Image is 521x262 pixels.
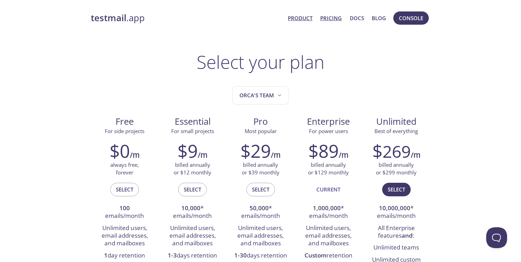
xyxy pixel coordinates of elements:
[110,161,139,176] p: always free, forever
[232,116,289,128] span: Pro
[110,140,130,161] h2: $0
[164,116,221,128] span: Essential
[174,161,211,176] p: billed annually or $12 monthly
[130,149,140,161] h6: /m
[300,203,357,222] li: * emails/month
[198,149,207,161] h6: /m
[339,149,348,161] h6: /m
[379,204,410,212] strong: 10,000,000
[368,203,425,222] li: * emails/month
[91,12,283,24] a: testmail.app
[300,222,357,250] li: Unlimited users, email addresses, and mailboxes
[402,231,413,239] strong: and
[300,116,357,128] span: Enterprise
[234,251,247,259] strong: 1-30
[350,14,364,23] a: Docs
[368,242,425,254] li: Unlimited teams
[374,128,418,134] span: Best of everything
[382,183,411,196] button: Select
[96,116,153,128] span: Free
[119,204,130,212] strong: 100
[320,14,342,23] a: Pricing
[305,251,326,259] strong: Custom
[96,203,153,222] li: emails/month
[486,227,507,248] iframe: Help Scout Beacon - Open
[308,161,349,176] p: billed annually or $129 monthly
[164,203,221,222] li: * emails/month
[164,222,221,250] li: Unlimited users, email addresses, and mailboxes
[308,140,339,161] h2: $89
[181,204,200,212] strong: 10,000
[376,161,417,176] p: billed annually or $299 monthly
[96,222,153,250] li: Unlimited users, email addresses, and mailboxes
[171,128,214,134] span: For small projects
[300,250,357,262] li: retention
[232,203,289,222] li: * emails/month
[104,251,108,259] strong: 1
[411,149,420,161] h6: /m
[252,185,269,194] span: Select
[110,183,139,196] button: Select
[164,250,221,262] li: days retention
[388,185,405,194] span: Select
[232,86,289,105] button: Orca's team
[96,250,153,262] li: day retention
[184,185,201,194] span: Select
[246,183,275,196] button: Select
[242,161,279,176] p: billed annually or $39 monthly
[372,140,411,161] h2: $
[116,185,133,194] span: Select
[399,14,423,23] span: Console
[313,204,341,212] strong: 1,000,000
[288,14,313,23] a: Product
[376,115,417,128] span: Unlimited
[232,250,289,262] li: days retention
[372,14,386,23] a: Blog
[197,51,324,72] h1: Select your plan
[393,11,429,25] button: Console
[240,140,271,161] h2: $29
[168,251,177,259] strong: 1-3
[178,183,207,196] button: Select
[271,149,281,161] h6: /m
[239,91,283,100] span: Orca's team
[232,222,289,250] li: Unlimited users, email addresses, and mailboxes
[309,128,348,134] span: For power users
[368,222,425,242] li: All Enterprise features :
[250,204,269,212] strong: 50,000
[105,128,144,134] span: For side projects
[382,140,411,163] span: 269
[245,128,277,134] span: Most popular
[91,12,126,24] strong: testmail
[177,140,198,161] h2: $9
